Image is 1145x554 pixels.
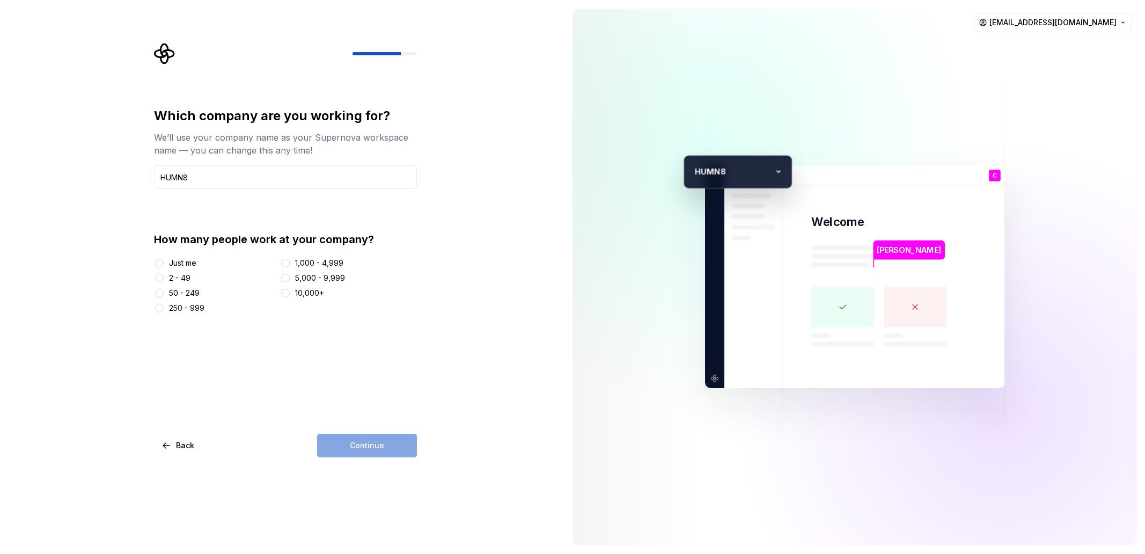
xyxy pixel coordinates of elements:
input: Company name [154,165,417,189]
span: Back [176,440,194,451]
div: Which company are you working for? [154,107,417,125]
span: [EMAIL_ADDRESS][DOMAIN_NAME] [989,17,1117,28]
div: 1,000 - 4,999 [295,258,343,268]
p: C [992,173,996,179]
p: [PERSON_NAME] [877,244,941,256]
div: 50 - 249 [169,288,200,298]
div: We’ll use your company name as your Supernova workspace name — you can change this any time! [154,131,417,157]
button: [EMAIL_ADDRESS][DOMAIN_NAME] [974,13,1132,32]
div: Just me [169,258,196,268]
p: H [689,165,700,178]
div: How many people work at your company? [154,232,417,247]
div: 250 - 999 [169,303,204,314]
div: 2 - 49 [169,273,190,283]
p: UMN8 [700,165,770,178]
p: Welcome [811,214,864,230]
svg: Supernova Logo [154,43,175,64]
div: 10,000+ [295,288,324,298]
button: Back [154,434,203,457]
div: 5,000 - 9,999 [295,273,345,283]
